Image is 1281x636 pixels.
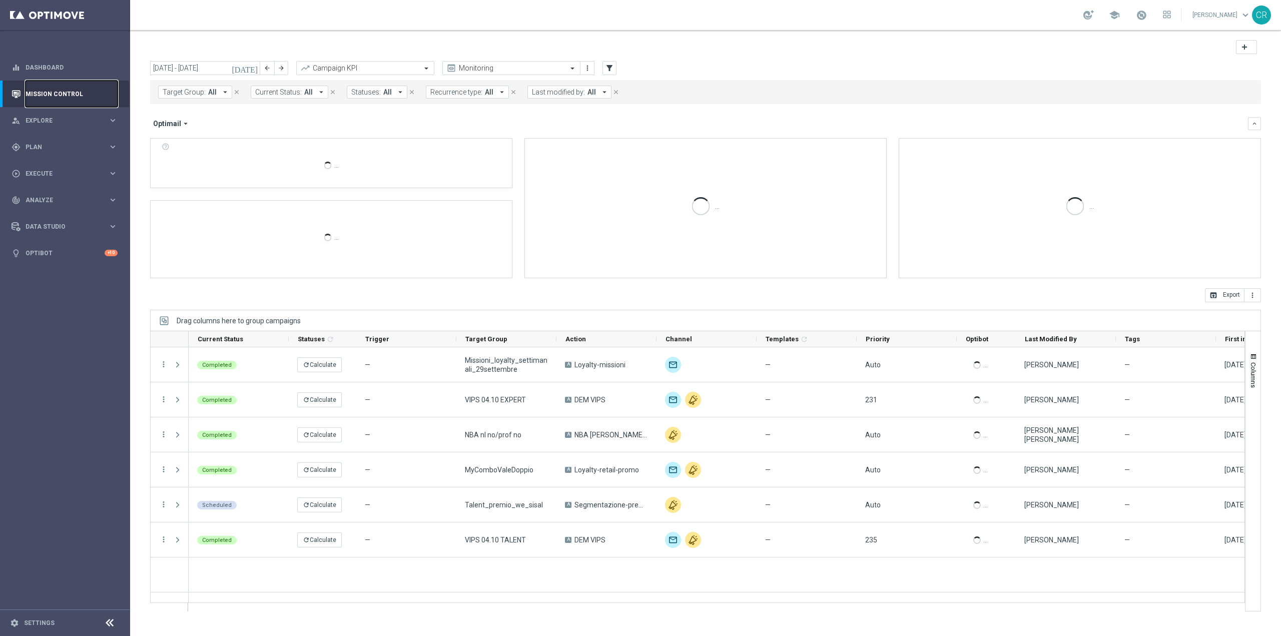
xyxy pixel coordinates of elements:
[1124,535,1130,544] span: —
[12,169,21,178] i: play_circle_outline
[159,430,168,439] button: more_vert
[334,160,339,170] p: ...
[159,500,168,509] button: more_vert
[108,222,118,231] i: keyboard_arrow_right
[665,357,681,373] img: Optimail
[197,360,237,369] colored-tag: Completed
[574,535,605,544] span: DEM VIPS
[26,171,108,177] span: Execute
[497,88,506,97] i: arrow_drop_down
[383,88,392,97] span: All
[181,119,190,128] i: arrow_drop_down
[11,196,118,204] div: track_changes Analyze keyboard_arrow_right
[150,61,260,75] input: Select date range
[347,86,407,99] button: Statuses: All arrow_drop_down
[583,64,591,72] i: more_vert
[153,119,181,128] span: Optimail
[665,497,681,513] div: Other
[465,356,548,374] span: Missioni_loyalty_settimanali_29settembre
[1249,362,1257,388] span: Columns
[765,535,771,544] span: —
[26,197,108,203] span: Analyze
[407,87,416,98] button: close
[11,223,118,231] button: Data Studio keyboard_arrow_right
[12,240,118,266] div: Optibot
[26,81,118,107] a: Mission Control
[365,431,370,439] span: —
[1244,288,1261,302] button: more_vert
[12,116,108,125] div: Explore
[296,61,434,75] ng-select: Campaign KPI
[1252,6,1271,25] div: CR
[255,88,302,97] span: Current Status:
[865,396,877,404] span: 231
[602,61,616,75] button: filter_alt
[865,536,877,544] span: 235
[1124,395,1130,404] span: —
[1124,500,1130,509] span: —
[1109,10,1120,21] span: school
[1024,500,1079,509] div: Alessandro Giannotta
[1025,335,1077,343] span: Last Modified By
[665,427,681,443] div: Other
[202,432,232,438] span: Completed
[163,88,206,97] span: Target Group:
[325,334,334,345] span: Calculate column
[12,143,21,152] i: gps_fixed
[197,430,237,439] colored-tag: Completed
[765,360,771,369] span: —
[1191,8,1252,23] a: [PERSON_NAME]keyboard_arrow_down
[1251,120,1258,127] i: keyboard_arrow_down
[396,88,405,97] i: arrow_drop_down
[11,64,118,72] div: equalizer Dashboard
[1224,535,1246,544] div: 04 Oct 2025, Saturday
[304,88,313,97] span: All
[574,430,648,439] span: NBA recupero consensi
[1124,430,1130,439] span: —
[665,392,681,408] img: Optimail
[1024,395,1079,404] div: Chiara Pigato
[765,395,771,404] span: —
[565,502,571,508] span: A
[297,532,342,547] button: refreshCalculate
[983,360,988,369] p: ...
[765,430,771,439] span: —
[485,88,493,97] span: All
[12,222,108,231] div: Data Studio
[177,317,301,325] div: Row Groups
[574,500,648,509] span: Segmentazione-premio mensile
[297,427,342,442] button: refreshCalculate
[159,465,168,474] button: more_vert
[24,620,55,626] a: Settings
[297,462,342,477] button: refreshCalculate
[159,360,168,369] button: more_vert
[1205,288,1244,302] button: open_in_browser Export
[799,334,808,345] span: Calculate column
[426,86,509,99] button: Recurrence type: All arrow_drop_down
[865,466,881,474] span: Auto
[202,397,232,403] span: Completed
[600,88,609,97] i: arrow_drop_down
[105,250,118,256] div: +10
[1248,291,1256,299] i: more_vert
[574,465,639,474] span: Loyalty-retail-promo
[12,54,118,81] div: Dashboard
[565,432,571,438] span: A
[430,88,482,97] span: Recurrence type:
[1124,465,1130,474] span: —
[685,392,701,408] img: Other
[159,535,168,544] button: more_vert
[665,462,681,478] img: Optimail
[232,64,259,73] i: [DATE]
[108,142,118,152] i: keyboard_arrow_right
[108,116,118,125] i: keyboard_arrow_right
[1240,43,1248,51] i: add
[11,90,118,98] div: Mission Control
[1089,201,1094,211] p: ...
[26,118,108,124] span: Explore
[329,89,336,96] i: close
[685,532,701,548] div: Other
